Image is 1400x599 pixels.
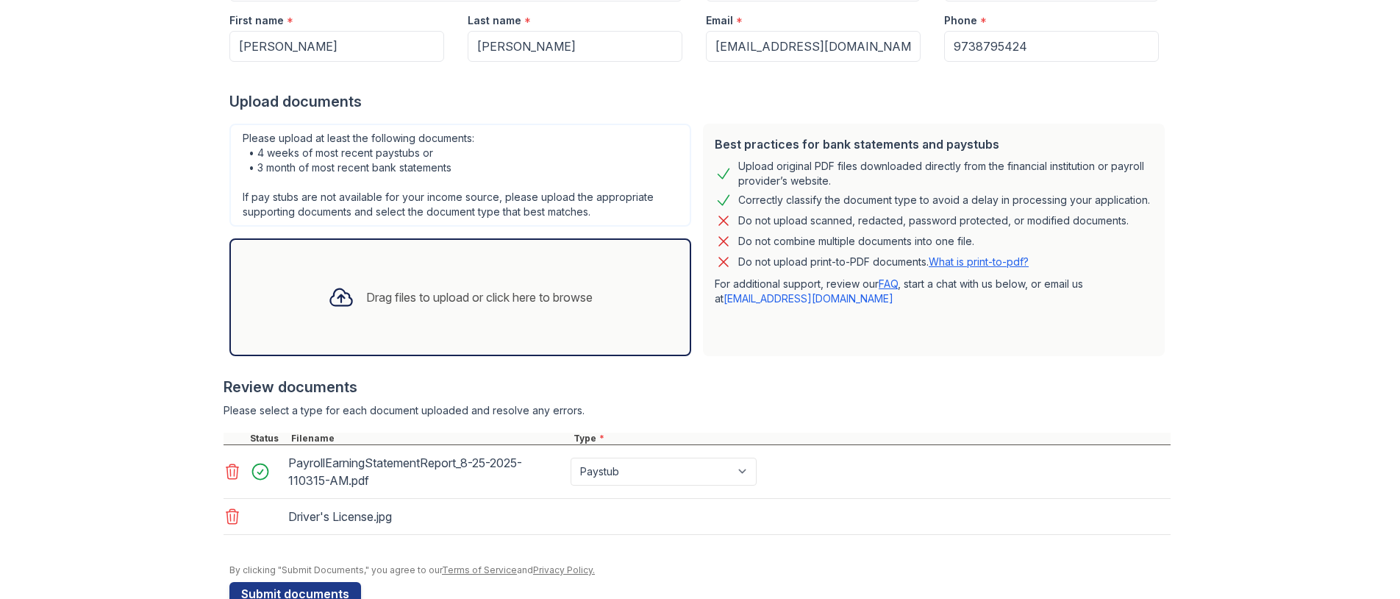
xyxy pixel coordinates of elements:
label: Email [706,13,733,28]
div: Filename [288,433,571,444]
p: Do not upload print-to-PDF documents. [738,255,1029,269]
div: By clicking "Submit Documents," you agree to our and [229,564,1171,576]
div: Please upload at least the following documents: • 4 weeks of most recent paystubs or • 3 month of... [229,124,691,227]
a: Terms of Service [442,564,517,575]
a: FAQ [879,277,898,290]
label: Phone [944,13,977,28]
div: PayrollEarningStatementReport_8-25-2025-110315-AM.pdf [288,451,565,492]
div: Review documents [224,377,1171,397]
p: For additional support, review our , start a chat with us below, or email us at [715,277,1153,306]
a: [EMAIL_ADDRESS][DOMAIN_NAME] [724,292,893,305]
div: Do not upload scanned, redacted, password protected, or modified documents. [738,212,1129,230]
div: Do not combine multiple documents into one file. [738,233,974,250]
div: Status [247,433,288,444]
label: First name [229,13,284,28]
label: Last name [468,13,521,28]
div: Type [571,433,1171,444]
div: Correctly classify the document type to avoid a delay in processing your application. [738,191,1150,209]
div: Upload original PDF files downloaded directly from the financial institution or payroll provider’... [738,159,1153,188]
div: Please select a type for each document uploaded and resolve any errors. [224,403,1171,418]
div: Driver's License.jpg [288,505,565,528]
div: Upload documents [229,91,1171,112]
div: Drag files to upload or click here to browse [366,288,593,306]
a: Privacy Policy. [533,564,595,575]
a: What is print-to-pdf? [929,255,1029,268]
div: Best practices for bank statements and paystubs [715,135,1153,153]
